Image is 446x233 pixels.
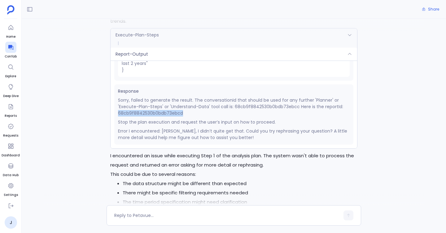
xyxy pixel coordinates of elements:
a: Deep Dive [3,81,19,99]
span: Response [118,88,350,95]
a: Requests [3,121,18,138]
span: Home [5,34,16,39]
a: Reports [5,101,17,118]
li: There might be specific filtering requirements needed [123,188,357,197]
span: Share [428,7,439,12]
span: Report-Output [116,51,148,57]
a: Data Hub [3,160,19,178]
span: Deep Dive [3,94,19,99]
span: Requests [3,133,18,138]
a: Dashboard [2,141,20,158]
a: Home [5,22,16,39]
span: Reports [5,113,17,118]
span: Dashboard [2,153,20,158]
a: J [5,216,17,229]
img: petavue logo [7,5,15,15]
p: Sorry, failed to generate the result. The conversationId that should be used for any further 'Pla... [118,97,350,116]
p: I encountered an issue while executing Step 1 of the analysis plan. The system wasn't able to pro... [110,151,357,170]
a: Confab [5,42,17,59]
a: Explore [5,61,16,79]
span: Explore [5,74,16,79]
span: Settings [4,193,18,197]
a: Settings [4,180,18,197]
p: Error I encountered: [PERSON_NAME], I didn’t quite get that. Could you try rephrasing your questi... [118,128,350,141]
span: Data Hub [3,173,19,178]
button: Share [418,5,443,14]
span: Confab [5,54,17,59]
span: Execute-Plan-Steps [116,32,159,38]
p: This could be due to several reasons: [110,170,357,179]
li: The data structure might be different than expected [123,179,357,188]
p: Stop the plan execution and request the user’s input on how to proceed. [118,119,350,125]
